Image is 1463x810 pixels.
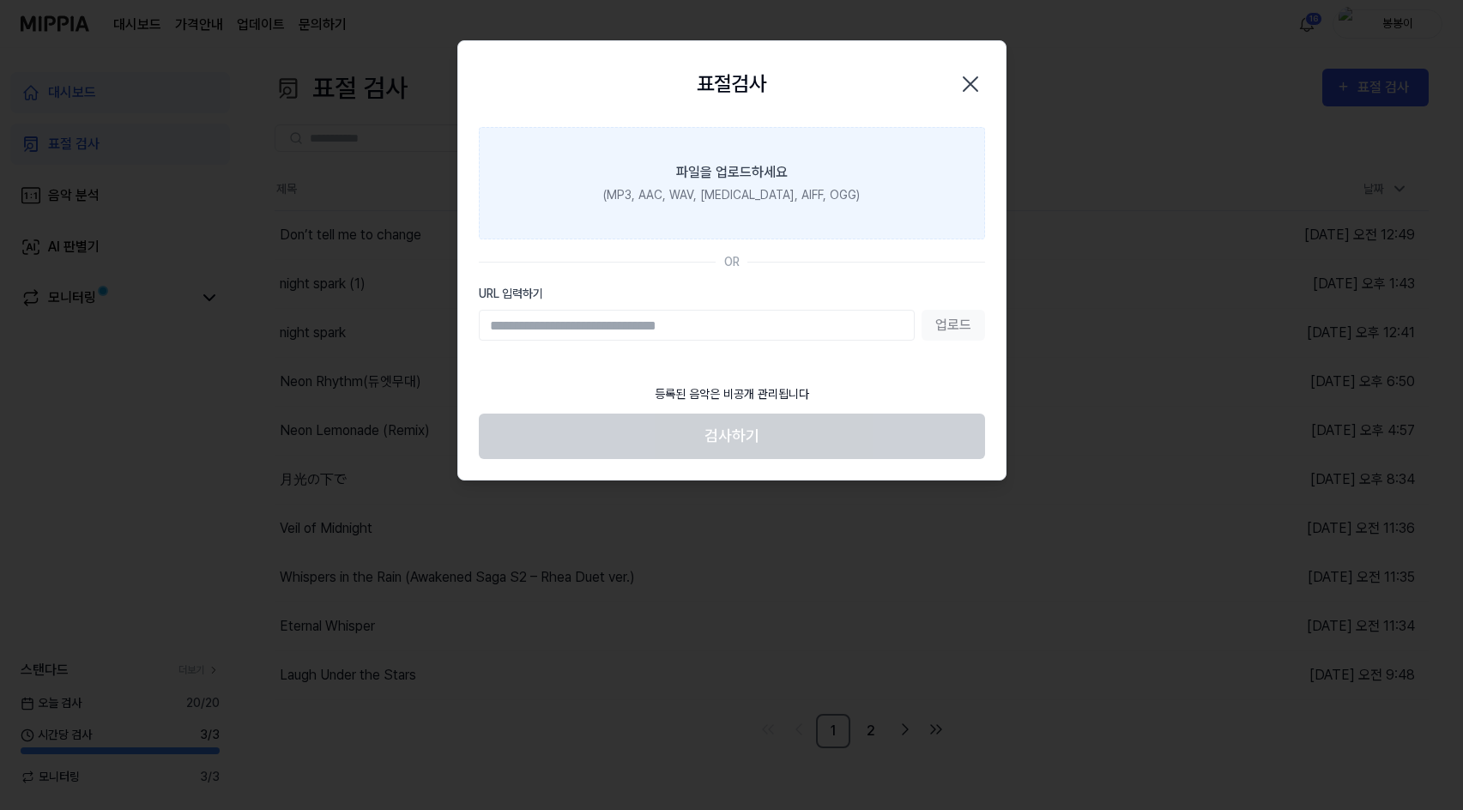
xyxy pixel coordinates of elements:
[697,69,767,100] h2: 표절검사
[479,285,985,303] label: URL 입력하기
[724,253,740,271] div: OR
[644,375,819,414] div: 등록된 음악은 비공개 관리됩니다
[603,186,860,204] div: (MP3, AAC, WAV, [MEDICAL_DATA], AIFF, OGG)
[676,162,788,183] div: 파일을 업로드하세요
